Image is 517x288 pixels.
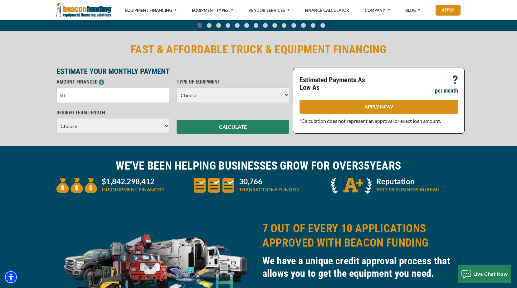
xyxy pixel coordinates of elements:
p: BETTER BUSINESS BUREAU [376,186,440,193]
p: $1,842,298,412 [102,178,164,185]
p: Estimated Payments As Low As [300,76,375,91]
a: Go To Slide 4 [234,23,241,28]
img: A + icon [331,178,372,194]
span: *Calculation does not represent an approval or exact loan amount. [300,118,441,124]
div: Accessibility Menu [4,270,18,284]
h2: FAST & AFFORDABLE TRUCK & EQUIPMENT FINANCING [56,42,461,57]
button: CALCULATE [177,120,289,134]
h3: We have a unique credit approval process that allows you to get the equipment you need. [262,255,461,280]
a: APPLY NOW [300,100,458,114]
a: Go To Slide 8 [271,23,279,28]
p: TRANSACTIONS FUNDED [239,186,299,193]
p: ESTIMATE YOUR MONTHLY PAYMENT [56,68,289,75]
p: per month [435,87,458,94]
a: Go To Slide 1 [206,23,213,28]
a: Go To Slide 13 [319,23,327,28]
p: AMOUNT FINANCED [56,78,169,86]
a: Go To Slide 10 [290,23,298,28]
a: Go To Slide 3 [224,23,232,28]
a: Go To Slide 7 [262,23,269,28]
img: three document icons to convery large amount of transactions funded [194,178,234,193]
span: Live Chat Now [473,271,508,277]
h2: 7 OUT OF EVERY 10 APPLICATIONS APPROVED WITH BEACON FUNDING [262,221,461,250]
a: Go To Slide 0 [196,23,204,28]
p: TYPE OF EQUIPMENT [177,78,289,86]
img: three money bags to convey large amount of equipment financed [56,178,97,193]
a: Go To Slide 6 [252,23,260,28]
a: Go To Slide 11 [300,23,307,28]
p: 30,766 [239,178,299,185]
a: Go To Slide 12 [309,23,317,28]
a: Go To Slide 2 [215,23,222,28]
p: Reputation [376,178,440,185]
p: ? [452,76,458,84]
a: Go To Slide 9 [280,23,288,28]
a: equipment collage [56,261,255,267]
a: Apply [436,5,461,16]
span: 35 [358,159,370,172]
input: $0 [56,87,169,103]
button: Live Chat Now [458,265,511,283]
h2: WE'VE BEEN HELPING BUSINESSES GROW FOR OVER YEARS [56,159,461,173]
p: DESIRED TERM LENGTH [56,109,169,117]
p: IN EQUIPMENT FINANCED [102,186,164,193]
a: Go To Slide 5 [243,23,251,28]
